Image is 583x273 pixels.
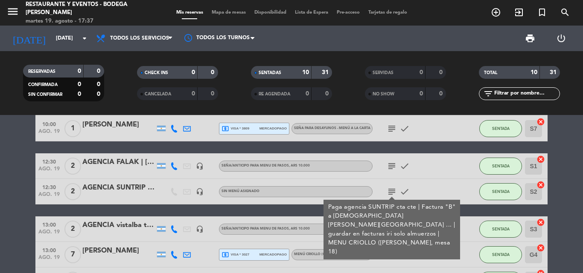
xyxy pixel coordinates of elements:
[387,187,397,197] i: subject
[439,69,444,75] strong: 0
[64,183,81,200] span: 2
[97,81,102,87] strong: 0
[492,227,510,231] span: SENTADA
[38,229,60,239] span: ago. 19
[294,126,370,130] span: Seña para DESAYUNOS - MENÚ A LA CARTA
[514,7,524,17] i: exit_to_app
[38,119,60,129] span: 10:00
[6,5,19,21] button: menu
[38,182,60,192] span: 12:30
[26,17,140,26] div: martes 19. agosto - 17:37
[479,120,522,137] button: SENTADA
[259,92,290,96] span: RE AGENDADA
[38,245,60,255] span: 13:00
[545,26,577,51] div: LOG OUT
[550,69,558,75] strong: 31
[556,33,566,43] i: power_settings_new
[38,166,60,176] span: ago. 19
[82,182,155,193] div: AGENCIA SUNTRIP | [PERSON_NAME] [PERSON_NAME]
[97,91,102,97] strong: 0
[6,29,52,48] i: [DATE]
[222,125,249,132] span: visa * 3809
[483,89,493,99] i: filter_list
[491,7,501,17] i: add_circle_outline
[479,221,522,238] button: SENTADA
[492,164,510,168] span: SENTADA
[536,118,545,126] i: cancel
[38,129,60,138] span: ago. 19
[207,10,250,15] span: Mapa de mesas
[82,157,155,168] div: AGENCIA FALAK | [PERSON_NAME]
[259,71,281,75] span: SENTADAS
[325,91,330,97] strong: 0
[38,219,60,229] span: 13:00
[364,10,411,15] span: Tarjetas de regalo
[536,218,545,227] i: cancel
[211,91,216,97] strong: 0
[291,10,332,15] span: Lista de Espera
[332,10,364,15] span: Pre-acceso
[492,189,510,194] span: SENTADA
[110,35,169,41] span: Todos los servicios
[145,71,168,75] span: CHECK INS
[28,69,55,74] span: RESERVADAS
[78,68,81,74] strong: 0
[97,68,102,74] strong: 0
[196,225,204,233] i: headset_mic
[192,69,195,75] strong: 0
[38,255,60,264] span: ago. 19
[492,252,510,257] span: SENTADA
[259,252,287,257] span: mercadopago
[222,164,310,167] span: Seña/anticipo para MENU DE PASOS
[172,10,207,15] span: Mis reservas
[222,251,249,259] span: visa * 3027
[484,71,497,75] span: TOTAL
[78,91,81,97] strong: 0
[6,5,19,18] i: menu
[250,10,291,15] span: Disponibilidad
[192,91,195,97] strong: 0
[399,187,410,197] i: check
[387,161,397,171] i: subject
[373,92,394,96] span: NO SHOW
[492,126,510,131] span: SENTADA
[82,220,155,231] div: AGENCIA vistalba tours | [PERSON_NAME]
[560,7,570,17] i: search
[64,246,81,263] span: 7
[222,125,229,132] i: local_atm
[259,126,287,131] span: mercadopago
[387,124,397,134] i: subject
[211,69,216,75] strong: 0
[78,81,81,87] strong: 0
[38,192,60,201] span: ago. 19
[420,69,423,75] strong: 0
[222,251,229,259] i: local_atm
[222,227,310,230] span: Seña/anticipo para MENU DE PASOS
[82,119,155,130] div: [PERSON_NAME]
[64,221,81,238] span: 2
[479,246,522,263] button: SENTADA
[82,245,155,256] div: [PERSON_NAME]
[38,156,60,166] span: 12:30
[328,203,456,256] div: Paga agencia SUNTRIP cta cte | Factura "B" a [DEMOGRAPHIC_DATA] [PERSON_NAME][GEOGRAPHIC_DATA] .....
[289,227,310,230] span: , ARS 10.000
[525,33,535,43] span: print
[28,83,58,87] span: CONFIRMADA
[420,91,423,97] strong: 0
[479,158,522,175] button: SENTADA
[536,155,545,164] i: cancel
[536,244,545,252] i: cancel
[145,92,171,96] span: CANCELADA
[493,89,560,98] input: Filtrar por nombre...
[399,161,410,171] i: check
[373,71,394,75] span: SERVIDAS
[536,181,545,189] i: cancel
[537,7,547,17] i: turned_in_not
[399,124,410,134] i: check
[196,162,204,170] i: headset_mic
[479,183,522,200] button: SENTADA
[64,120,81,137] span: 1
[196,188,204,195] i: headset_mic
[531,69,537,75] strong: 10
[28,92,62,97] span: SIN CONFIRMAR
